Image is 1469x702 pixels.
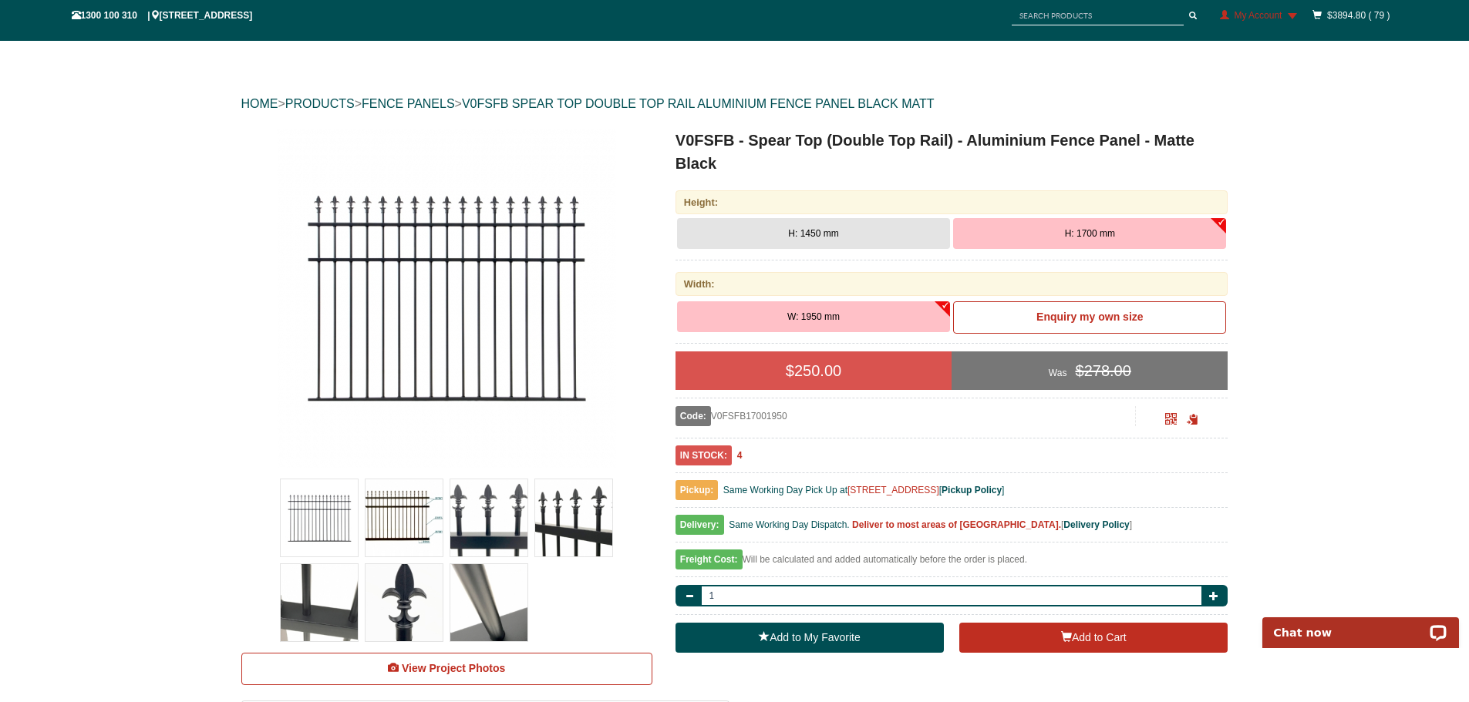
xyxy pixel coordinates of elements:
span: 250.00 [794,362,841,379]
span: Code: [676,406,711,426]
span: Same Working Day Dispatch. [729,519,850,530]
a: FENCE PANELS [362,97,455,110]
b: 4 [737,450,743,461]
div: Height: [676,190,1228,214]
button: H: 1700 mm [953,218,1226,249]
iframe: LiveChat chat widget [1252,600,1469,648]
a: Enquiry my own size [953,301,1226,334]
button: Add to Cart [959,623,1228,653]
h1: V0FSFB - Spear Top (Double Top Rail) - Aluminium Fence Panel - Matte Black [676,129,1228,175]
span: H: 1450 mm [788,228,838,239]
span: Was [1049,368,1067,378]
span: W: 1950 mm [787,311,840,322]
img: V0FSFB - Spear Top (Double Top Rail) - Aluminium Fence Panel - Matte Black [450,479,527,556]
img: V0FSFB - Spear Top (Double Top Rail) - Aluminium Fence Panel - Matte Black [535,479,612,556]
a: HOME [241,97,278,110]
span: IN STOCK: [676,445,732,465]
img: V0FSFB - Spear Top (Double Top Rail) - Aluminium Fence Panel - Matte Black - H: 1700 mm W: 1950 m... [277,129,616,468]
button: H: 1450 mm [677,218,950,249]
a: View Project Photos [241,653,652,685]
img: V0FSFB - Spear Top (Double Top Rail) - Aluminium Fence Panel - Matte Black [281,479,358,556]
div: V0FSFB17001950 [676,406,1136,426]
a: V0FSFB - Spear Top (Double Top Rail) - Aluminium Fence Panel - Matte Black - H: 1700 mm W: 1950 m... [243,129,651,468]
b: Enquiry my own size [1036,311,1143,323]
span: 1300 100 310 | [STREET_ADDRESS] [72,10,253,21]
div: Will be calculated and added automatically before the order is placed. [676,550,1228,577]
a: Pickup Policy [942,485,1002,495]
div: Width: [676,272,1228,296]
span: View Project Photos [402,662,505,674]
a: [STREET_ADDRESS] [847,485,939,495]
img: V0FSFB - Spear Top (Double Top Rail) - Aluminium Fence Panel - Matte Black [450,564,527,641]
b: Deliver to most areas of [GEOGRAPHIC_DATA]. [852,519,1061,530]
span: Click to copy the URL [1187,414,1198,425]
span: My Account [1234,10,1282,21]
img: V0FSFB - Spear Top (Double Top Rail) - Aluminium Fence Panel - Matte Black [366,479,443,556]
button: W: 1950 mm [677,301,950,332]
span: Pickup: [676,480,718,500]
span: $278.00 [1076,362,1131,379]
a: $3894.80 ( 79 ) [1327,10,1390,21]
img: V0FSFB - Spear Top (Double Top Rail) - Aluminium Fence Panel - Matte Black [281,564,358,641]
div: $ [676,351,952,390]
a: Add to My Favorite [676,623,944,653]
a: Click to enlarge and scan to share. [1165,415,1177,426]
a: Delivery Policy [1063,519,1129,530]
span: Freight Cost: [676,549,743,569]
span: H: 1700 mm [1065,228,1115,239]
div: [ ] [676,516,1228,542]
input: SEARCH PRODUCTS [1012,6,1184,25]
a: V0FSFB SPEAR TOP DOUBLE TOP RAIL ALUMINIUM FENCE PANEL BLACK MATT [462,97,935,110]
span: Delivery: [676,515,724,535]
a: PRODUCTS [285,97,355,110]
div: > > > [241,79,1228,129]
span: Same Working Day Pick Up at [ ] [723,485,1005,495]
img: V0FSFB - Spear Top (Double Top Rail) - Aluminium Fence Panel - Matte Black [366,564,443,641]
